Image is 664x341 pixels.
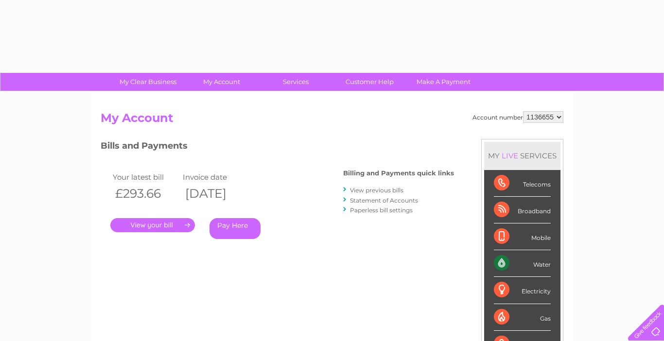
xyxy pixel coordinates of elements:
div: Electricity [494,277,551,304]
a: Make A Payment [403,73,484,91]
div: Water [494,250,551,277]
a: My Clear Business [108,73,188,91]
a: Customer Help [330,73,410,91]
a: My Account [182,73,262,91]
div: Telecoms [494,170,551,197]
h4: Billing and Payments quick links [343,170,454,177]
a: Services [256,73,336,91]
th: [DATE] [180,184,250,204]
h3: Bills and Payments [101,139,454,156]
h2: My Account [101,111,563,130]
div: Broadband [494,197,551,223]
a: Pay Here [210,218,261,239]
a: . [110,218,195,232]
th: £293.66 [110,184,180,204]
td: Your latest bill [110,170,180,184]
div: Account number [472,111,563,123]
a: View previous bills [350,187,403,194]
div: Mobile [494,223,551,250]
a: Paperless bill settings [350,206,413,214]
div: LIVE [500,151,520,160]
td: Invoice date [180,170,250,184]
a: Statement of Accounts [350,197,418,204]
div: Gas [494,304,551,331]
div: MY SERVICES [484,142,560,170]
